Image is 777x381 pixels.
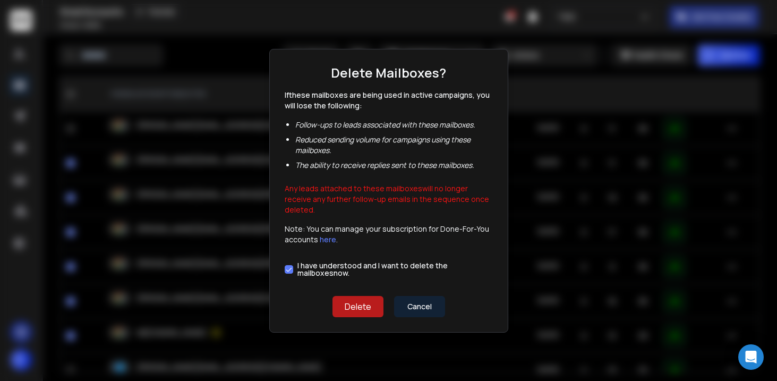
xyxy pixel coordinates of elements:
[295,160,493,171] li: The ability to receive replies sent to these mailboxes .
[285,224,493,245] p: Note: You can manage your subscription for Done-For-You accounts .
[738,344,764,370] div: Open Intercom Messenger
[295,120,493,130] li: Follow-ups to leads associated with these mailboxes .
[331,64,446,81] h1: Delete Mailboxes?
[295,134,493,156] li: Reduced sending volume for campaigns using these mailboxes .
[394,296,445,317] button: Cancel
[297,262,493,277] label: I have understood and I want to delete the mailbox es now.
[320,234,336,245] a: here
[285,179,493,215] p: Any leads attached to these mailboxes will no longer receive any further follow-up emails in the ...
[285,90,493,111] p: If these mailboxes are being used in active campaigns, you will lose the following:
[332,296,383,317] button: Delete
